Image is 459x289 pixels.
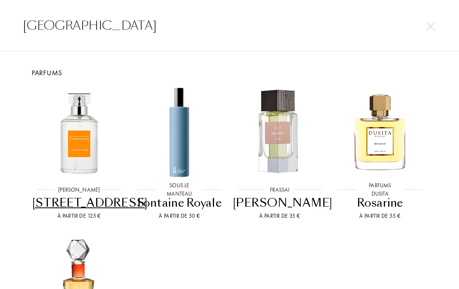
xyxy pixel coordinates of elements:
a: Rosa SacraFrassai[PERSON_NAME]À partir de 35 € [229,78,330,230]
a: Fontaine RoyaleSous le ManteauFontaine RoyaleÀ partir de 50 € [129,78,230,230]
img: Fontaine Royale [134,87,224,177]
img: cross.svg [427,22,435,30]
div: À partir de 35 € [233,212,327,220]
div: Fontaine Royale [133,195,227,211]
div: Parfums [23,67,436,78]
div: À partir de 50 € [133,212,227,220]
a: 17 Nandan Road[PERSON_NAME][STREET_ADDRESS]À partir de 125 € [29,78,129,230]
img: Rosa Sacra [235,87,325,177]
div: Frassai [266,186,293,194]
div: Sous le Manteau [156,181,203,198]
img: Rosarine [335,87,425,177]
img: 17 Nandan Road [34,87,124,177]
div: [PERSON_NAME] [233,195,327,211]
a: RosarineParfums DusitaRosarineÀ partir de 55 € [330,78,431,230]
div: À partir de 55 € [333,212,427,220]
div: [STREET_ADDRESS] [32,195,126,211]
div: Parfums Dusita [357,181,404,198]
div: Rosarine [333,195,427,211]
div: À partir de 125 € [32,212,126,220]
div: [PERSON_NAME] [54,186,104,194]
